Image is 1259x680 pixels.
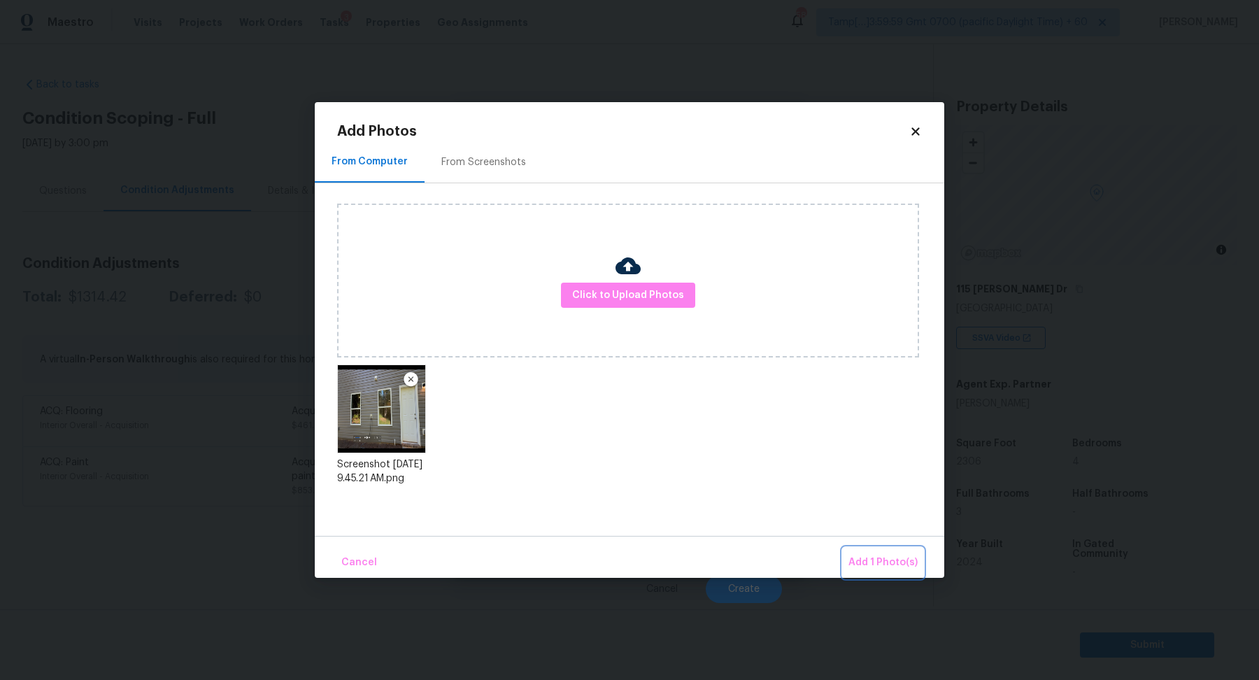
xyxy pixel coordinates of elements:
button: Add 1 Photo(s) [843,548,923,578]
div: Screenshot [DATE] 9.45.21 AM.png [337,458,426,486]
h2: Add Photos [337,125,909,139]
span: Cancel [341,554,377,572]
span: Add 1 Photo(s) [848,554,918,572]
button: Click to Upload Photos [561,283,695,309]
div: From Computer [332,155,408,169]
img: Cloud Upload Icon [616,253,641,278]
div: From Screenshots [441,155,526,169]
span: Click to Upload Photos [572,287,684,304]
button: Cancel [336,548,383,578]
